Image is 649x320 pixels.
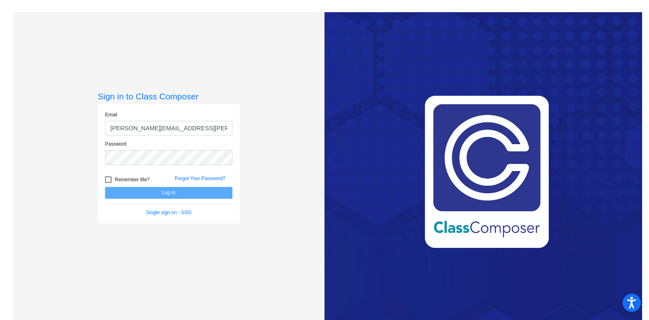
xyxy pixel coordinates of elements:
[175,176,226,181] a: Forgot Your Password?
[98,91,240,101] h3: Sign in to Class Composer
[105,140,127,148] label: Password
[105,111,117,118] label: Email
[115,175,150,185] span: Remember Me?
[105,187,232,199] button: Log In
[146,210,191,215] a: Single sign on - SSO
